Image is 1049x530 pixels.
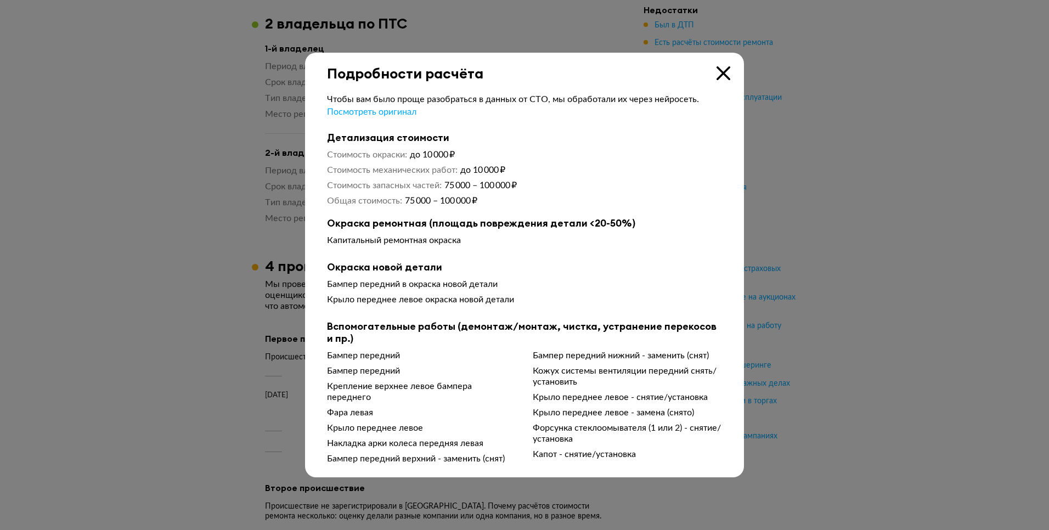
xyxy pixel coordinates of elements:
dt: Стоимость окраски [327,149,407,160]
span: 75 000 – 100 000 ₽ [444,181,517,190]
div: Капитальный ремонтная окраска [327,235,722,246]
b: Детализация стоимости [327,132,722,144]
div: Фара левая [327,407,516,418]
div: Кожух системы вентиляции передний снять/установить [533,365,722,387]
div: Капот - снятие/установка [533,449,722,460]
div: Бампер передний [327,350,516,361]
dt: Стоимость механических работ [327,165,458,176]
span: до 10 000 ₽ [460,166,505,174]
div: Крыло переднее левое [327,422,516,433]
dt: Общая стоимость [327,195,402,206]
b: Вспомогательные работы (демонтаж/монтаж, чистка, устранение перекосов и пр.) [327,320,722,345]
div: Накладка арки колеса передняя левая [327,438,516,449]
div: Крепление верхнее левое бампера переднего [327,381,516,403]
div: Бампер передний верхний - заменить (снят) [327,453,516,464]
span: до 10 000 ₽ [410,150,455,159]
span: Посмотреть оригинал [327,108,416,116]
div: Крыло переднее левое окраска новой детали [327,294,722,305]
span: Чтобы вам было проще разобраться в данных от СТО, мы обработали их через нейросеть. [327,95,699,104]
div: Крыло переднее левое - снятие/установка [533,392,722,403]
b: Окраска новой детали [327,261,722,273]
div: Бампер передний нижний - заменить (снят) [533,350,722,361]
div: Форсунка стеклоомывателя (1 или 2) - снятие/установка [533,422,722,444]
div: Бампер передний [327,365,516,376]
div: Подробности расчёта [305,53,744,82]
b: Окраска ремонтная (площадь повреждения детали <20-50%) [327,217,722,229]
span: 75 000 – 100 000 ₽ [405,196,477,205]
div: Бампер передний в окраска новой детали [327,279,722,290]
dt: Стоимость запасных частей [327,180,442,191]
div: Крыло переднее левое - замена (снято) [533,407,722,418]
